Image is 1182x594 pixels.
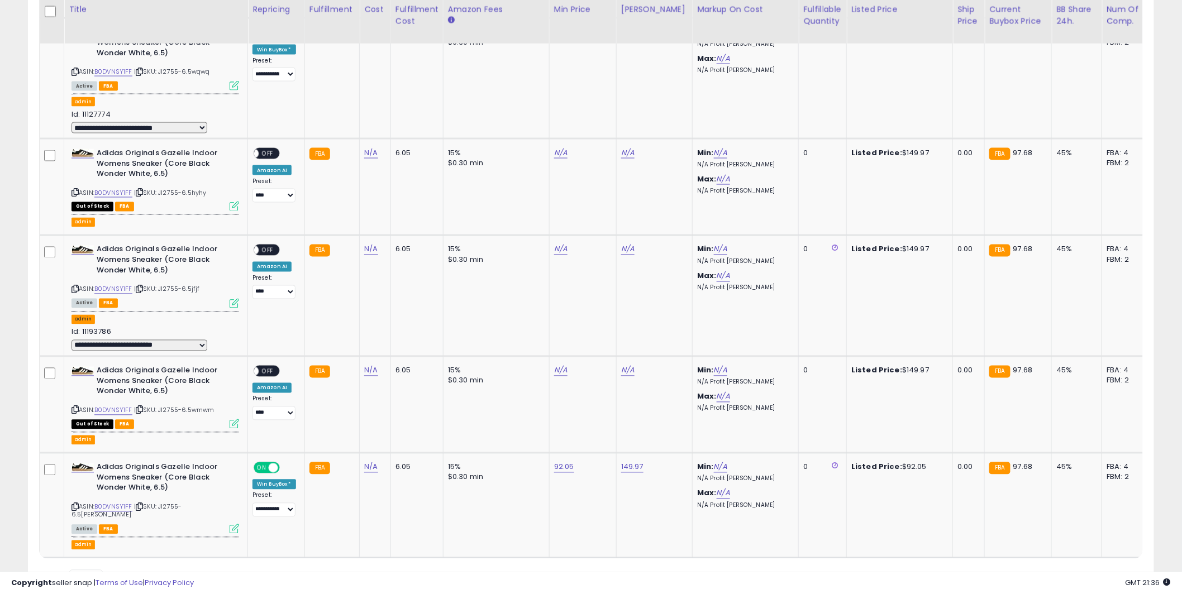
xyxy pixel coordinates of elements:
[714,244,727,255] a: N/A
[72,27,239,89] div: ASIN:
[72,502,182,519] span: | SKU: JI2755-6.5[PERSON_NAME]
[72,149,94,157] img: 41GtL4k094L._SL40_.jpg
[94,67,132,76] a: B0DVNSY1FF
[1107,148,1143,158] div: FBA: 4
[621,365,635,376] a: N/A
[11,577,52,588] strong: Copyright
[697,244,714,255] b: Min:
[851,462,902,472] b: Listed Price:
[72,148,239,210] div: ASIN:
[621,147,635,159] a: N/A
[72,525,97,534] span: All listings currently available for purchase on Amazon
[697,405,790,413] p: N/A Profit [PERSON_NAME]
[697,365,714,376] b: Min:
[717,53,730,64] a: N/A
[803,462,838,472] div: 0
[851,244,902,255] b: Listed Price:
[803,245,838,255] div: 0
[989,462,1010,475] small: FBA
[364,4,386,16] div: Cost
[851,148,944,158] div: $149.97
[97,366,232,400] b: Adidas Originals Gazelle Indoor Womens Sneaker (Core Black Wonder White, 6.5)
[621,4,688,16] div: [PERSON_NAME]
[989,4,1047,27] div: Current Buybox Price
[1107,376,1143,386] div: FBM: 2
[803,4,842,27] div: Fulfillable Quantity
[11,578,194,588] div: seller snap | |
[94,285,132,294] a: B0DVNSY1FF
[1056,4,1097,27] div: BB Share 24h.
[717,174,730,185] a: N/A
[714,462,727,473] a: N/A
[448,4,545,16] div: Amazon Fees
[252,480,296,490] div: Win BuyBox *
[97,245,232,279] b: Adidas Originals Gazelle Indoor Womens Sneaker (Core Black Wonder White, 6.5)
[1107,255,1143,265] div: FBM: 2
[72,299,97,308] span: All listings currently available for purchase on Amazon
[72,463,94,472] img: 41GtL4k094L._SL40_.jpg
[255,463,269,473] span: ON
[554,244,568,255] a: N/A
[448,376,541,386] div: $0.30 min
[697,4,794,16] div: Markup on Cost
[309,462,330,475] small: FBA
[697,475,790,483] p: N/A Profit [PERSON_NAME]
[697,271,717,281] b: Max:
[97,462,232,496] b: Adidas Originals Gazelle Indoor Womens Sneaker (Core Black Wonder White, 6.5)
[851,462,944,472] div: $92.05
[1107,366,1143,376] div: FBA: 4
[259,149,277,159] span: OFF
[1107,158,1143,168] div: FBM: 2
[252,395,296,420] div: Preset:
[145,577,194,588] a: Privacy Policy
[72,82,97,91] span: All listings currently available for purchase on Amazon
[957,366,976,376] div: 0.00
[697,488,717,499] b: Max:
[72,420,113,429] span: All listings that are currently out of stock and unavailable for purchase on Amazon
[989,366,1010,378] small: FBA
[448,245,541,255] div: 15%
[697,40,790,48] p: N/A Profit [PERSON_NAME]
[1013,365,1033,376] span: 97.68
[134,67,210,76] span: | SKU: JI2755-6.5wqwq
[957,462,976,472] div: 0.00
[448,462,541,472] div: 15%
[72,246,94,254] img: 41GtL4k094L._SL40_.jpg
[259,367,277,376] span: OFF
[851,147,902,158] b: Listed Price:
[1107,462,1143,472] div: FBA: 4
[1126,577,1171,588] span: 2025-08-15 21:36 GMT
[697,462,714,472] b: Min:
[252,275,296,300] div: Preset:
[957,4,980,27] div: Ship Price
[1107,245,1143,255] div: FBA: 4
[1107,472,1143,482] div: FBM: 2
[96,577,143,588] a: Terms of Use
[803,366,838,376] div: 0
[252,45,296,55] div: Win BuyBox *
[851,365,902,376] b: Listed Price:
[714,147,727,159] a: N/A
[1013,244,1033,255] span: 97.68
[72,315,95,324] button: admin
[309,245,330,257] small: FBA
[134,188,207,197] span: | SKU: JI2755-6.5hyhy
[72,245,239,306] div: ASIN:
[99,299,118,308] span: FBA
[448,16,455,26] small: Amazon Fees.
[697,66,790,74] p: N/A Profit [PERSON_NAME]
[252,262,292,272] div: Amazon AI
[803,148,838,158] div: 0
[309,366,330,378] small: FBA
[69,4,243,16] div: Title
[448,148,541,158] div: 15%
[697,391,717,402] b: Max:
[448,158,541,168] div: $0.30 min
[1013,462,1033,472] span: 97.68
[252,178,296,203] div: Preset:
[309,148,330,160] small: FBA
[957,245,976,255] div: 0.00
[554,462,574,473] a: 92.05
[72,202,113,212] span: All listings that are currently out of stock and unavailable for purchase on Amazon
[252,165,292,175] div: Amazon AI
